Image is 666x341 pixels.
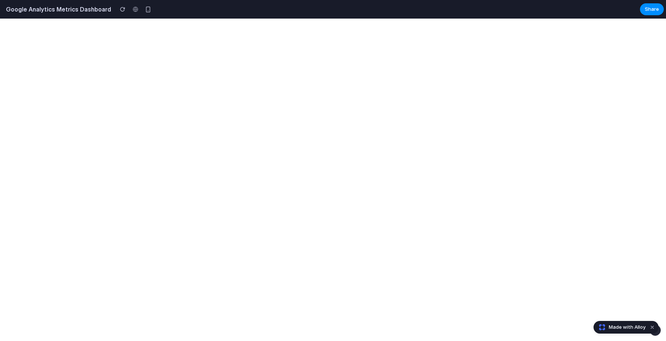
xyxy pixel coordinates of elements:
[3,5,111,14] h2: Google Analytics Metrics Dashboard
[640,3,664,15] button: Share
[594,324,646,331] a: Made with Alloy
[609,324,646,331] span: Made with Alloy
[648,323,657,332] button: Dismiss watermark
[645,6,659,13] span: Share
